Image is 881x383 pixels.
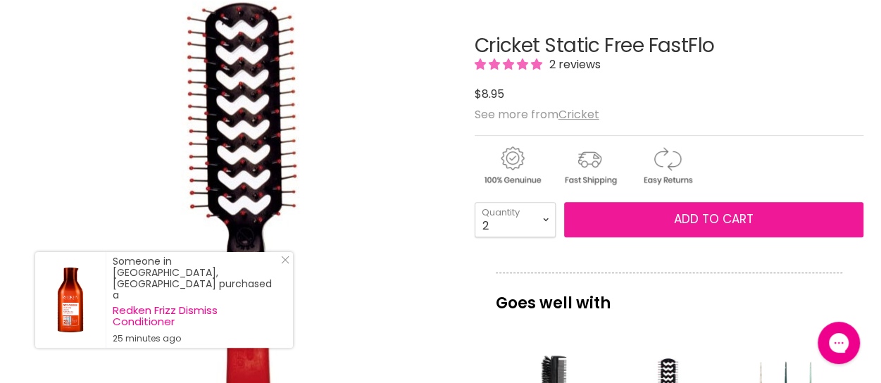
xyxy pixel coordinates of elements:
a: Close Notification [275,256,289,270]
a: Cricket [558,106,599,123]
small: 25 minutes ago [113,333,279,344]
span: See more from [475,106,599,123]
a: Redken Frizz Dismiss Conditioner [113,305,279,327]
span: 2 reviews [545,56,601,73]
p: Goes well with [496,272,842,319]
iframe: Gorgias live chat messenger [811,317,867,369]
a: Visit product page [35,252,106,348]
div: Someone in [GEOGRAPHIC_DATA], [GEOGRAPHIC_DATA] purchased a [113,256,279,344]
select: Quantity [475,202,556,237]
button: Add to cart [564,202,863,237]
span: 5.00 stars [475,56,545,73]
img: shipping.gif [552,144,627,187]
img: returns.gif [630,144,704,187]
span: $8.95 [475,86,504,102]
svg: Close Icon [281,256,289,264]
span: Add to cart [674,211,754,227]
h1: Cricket Static Free FastFlo [475,35,863,57]
img: genuine.gif [475,144,549,187]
